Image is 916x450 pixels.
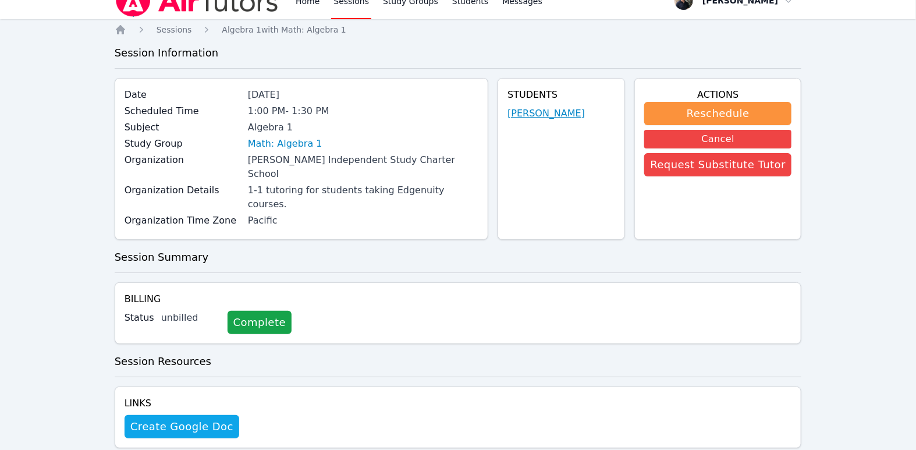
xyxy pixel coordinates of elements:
[248,121,478,134] div: Algebra 1
[125,137,241,151] label: Study Group
[644,88,791,102] h4: Actions
[125,104,241,118] label: Scheduled Time
[644,130,791,148] button: Cancel
[125,153,241,167] label: Organization
[125,292,792,306] h4: Billing
[248,137,322,151] a: Math: Algebra 1
[248,183,478,211] div: 1-1 tutoring for students taking Edgenuity courses.
[644,153,791,176] button: Request Substitute Tutor
[115,24,802,36] nav: Breadcrumb
[125,415,239,438] button: Create Google Doc
[115,249,802,265] h3: Session Summary
[115,353,802,370] h3: Session Resources
[507,107,585,121] a: [PERSON_NAME]
[248,88,478,102] div: [DATE]
[125,121,241,134] label: Subject
[130,419,233,435] span: Create Google Doc
[507,88,615,102] h4: Students
[248,104,478,118] div: 1:00 PM - 1:30 PM
[125,396,239,410] h4: Links
[157,24,192,36] a: Sessions
[157,25,192,34] span: Sessions
[125,183,241,197] label: Organization Details
[248,214,478,228] div: Pacific
[644,102,791,125] button: Reschedule
[228,311,292,334] a: Complete
[222,25,346,34] span: Algebra 1 with Math: Algebra 1
[161,311,218,325] div: unbilled
[248,153,478,181] div: [PERSON_NAME] Independent Study Charter School
[222,24,346,36] a: Algebra 1with Math: Algebra 1
[125,311,154,325] label: Status
[125,214,241,228] label: Organization Time Zone
[125,88,241,102] label: Date
[115,45,802,61] h3: Session Information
